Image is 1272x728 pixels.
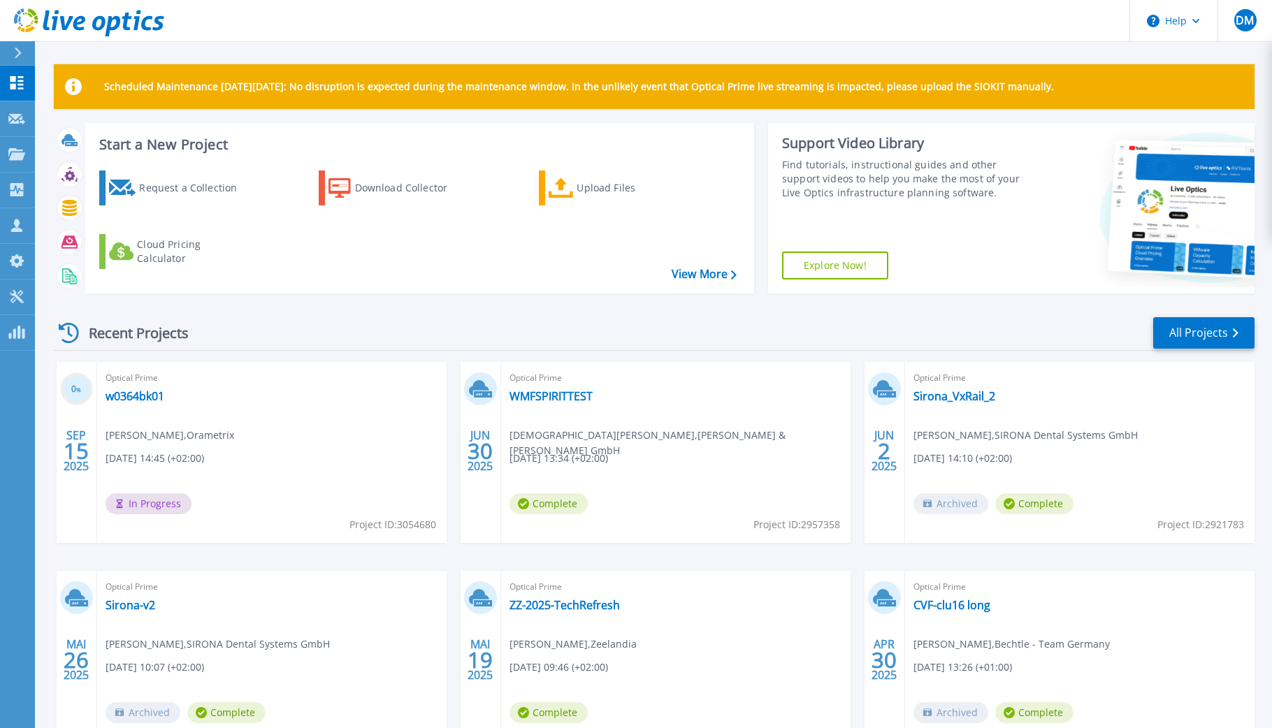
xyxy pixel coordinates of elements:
[1153,317,1255,349] a: All Projects
[509,579,842,595] span: Optical Prime
[106,598,155,612] a: Sirona-v2
[509,702,588,723] span: Complete
[139,174,251,202] div: Request a Collection
[913,370,1246,386] span: Optical Prime
[913,636,1110,652] span: [PERSON_NAME] , Bechtle - Team Germany
[106,428,234,443] span: [PERSON_NAME] , Orametrix
[104,81,1054,92] p: Scheduled Maintenance [DATE][DATE]: No disruption is expected during the maintenance window. In t...
[106,370,438,386] span: Optical Prime
[319,170,475,205] a: Download Collector
[64,445,89,457] span: 15
[63,425,89,476] div: SEP 2025
[467,634,493,685] div: MAI 2025
[1157,517,1244,532] span: Project ID: 2921783
[913,598,990,612] a: CVF-clu16 long
[782,134,1029,152] div: Support Video Library
[106,702,180,723] span: Archived
[509,598,620,612] a: ZZ-2025-TechRefresh
[913,451,1012,466] span: [DATE] 14:10 (+02:00)
[872,654,897,666] span: 30
[64,654,89,666] span: 26
[63,634,89,685] div: MAI 2025
[137,238,249,265] div: Cloud Pricing Calculator
[913,702,988,723] span: Archived
[468,445,493,457] span: 30
[467,425,493,476] div: JUN 2025
[539,170,695,205] a: Upload Files
[106,493,191,514] span: In Progress
[99,234,255,269] a: Cloud Pricing Calculator
[99,137,736,152] h3: Start a New Project
[577,174,688,202] div: Upload Files
[106,579,438,595] span: Optical Prime
[355,174,467,202] div: Download Collector
[1236,15,1254,26] span: DM
[782,252,888,279] a: Explore Now!
[871,425,897,476] div: JUN 2025
[995,493,1074,514] span: Complete
[913,579,1246,595] span: Optical Prime
[672,268,737,281] a: View More
[753,517,840,532] span: Project ID: 2957358
[509,389,593,403] a: WMFSPIRITTEST
[60,381,93,398] h3: 0
[509,370,842,386] span: Optical Prime
[99,170,255,205] a: Request a Collection
[913,493,988,514] span: Archived
[187,702,266,723] span: Complete
[106,451,204,466] span: [DATE] 14:45 (+02:00)
[782,158,1029,200] div: Find tutorials, instructional guides and other support videos to help you make the most of your L...
[871,634,897,685] div: APR 2025
[509,451,608,466] span: [DATE] 13:34 (+02:00)
[54,316,208,350] div: Recent Projects
[509,660,608,675] span: [DATE] 09:46 (+02:00)
[106,389,164,403] a: w0364bk01
[913,389,995,403] a: Sirona_VxRail_2
[509,493,588,514] span: Complete
[106,660,204,675] span: [DATE] 10:07 (+02:00)
[913,660,1012,675] span: [DATE] 13:26 (+01:00)
[509,636,637,652] span: [PERSON_NAME] , Zeelandia
[76,386,81,393] span: %
[106,636,330,652] span: [PERSON_NAME] , SIRONA Dental Systems GmbH
[349,517,436,532] span: Project ID: 3054680
[878,445,890,457] span: 2
[509,428,851,458] span: [DEMOGRAPHIC_DATA][PERSON_NAME] , [PERSON_NAME] & [PERSON_NAME] GmbH
[468,654,493,666] span: 19
[913,428,1138,443] span: [PERSON_NAME] , SIRONA Dental Systems GmbH
[995,702,1074,723] span: Complete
